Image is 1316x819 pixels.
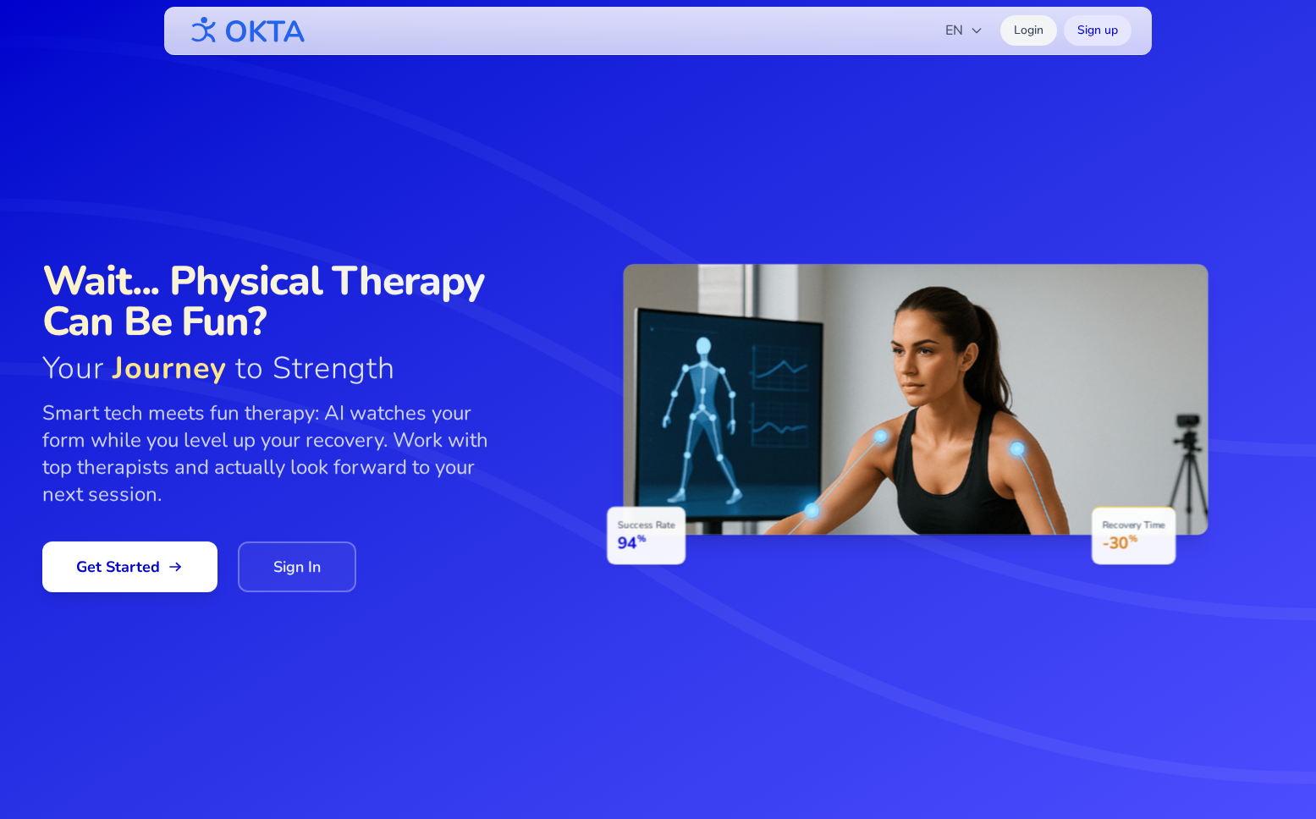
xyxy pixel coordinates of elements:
p: Success Rate [618,519,675,532]
span: Wait... Physical Therapy Can Be Fun? [42,261,516,342]
a: Login [1000,15,1057,46]
a: Get Started [42,541,217,592]
p: Smart tech meets fun therapy: AI watches your form while you level up your recovery. Work with to... [42,399,516,508]
p: -30 [1102,532,1165,554]
a: Sign up [1064,15,1132,46]
span: Get Started [76,555,184,579]
button: EN [935,14,994,47]
p: 94 [618,532,675,554]
span: EN [945,20,983,41]
a: Sign In [238,541,356,592]
span: Your to Strength [42,352,516,386]
span: % [636,532,645,545]
img: OKTA logo [184,8,306,52]
span: % [1128,532,1137,545]
span: Journey [113,348,227,389]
